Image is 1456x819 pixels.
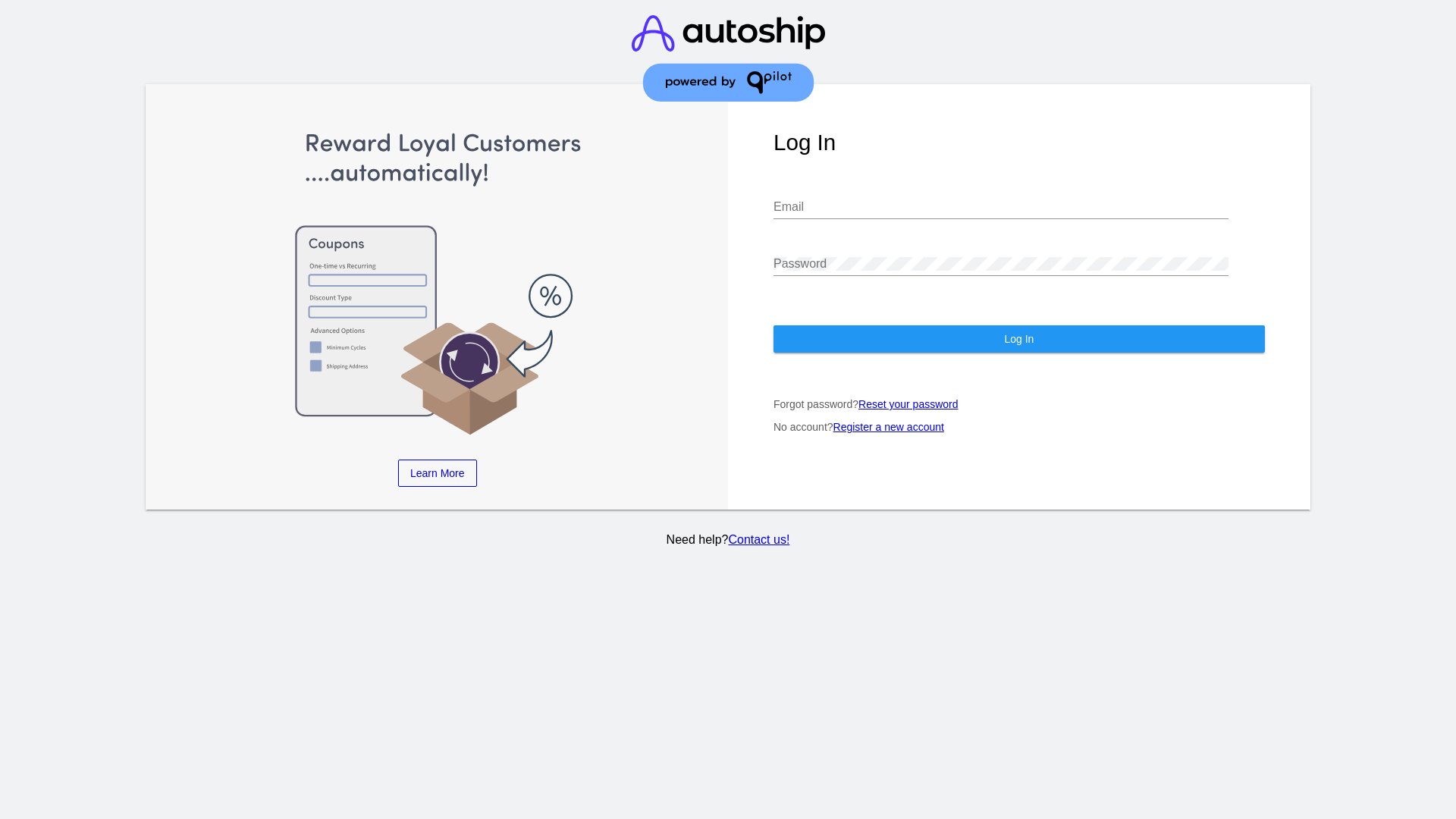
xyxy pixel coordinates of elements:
[410,467,465,479] span: Learn More
[833,421,944,433] a: Register a new account
[773,200,1228,214] input: Email
[773,398,1265,410] p: Forgot password?
[398,460,477,487] a: Learn More
[728,533,789,546] a: Contact us!
[773,421,1265,433] p: No account?
[773,130,1265,155] h1: Log In
[143,533,1313,547] p: Need help?
[858,398,959,410] a: Reset your password
[1004,333,1034,345] span: Log In
[773,325,1265,353] button: Log In
[192,130,683,437] img: Apply Coupons Automatically to Scheduled Orders with QPilot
